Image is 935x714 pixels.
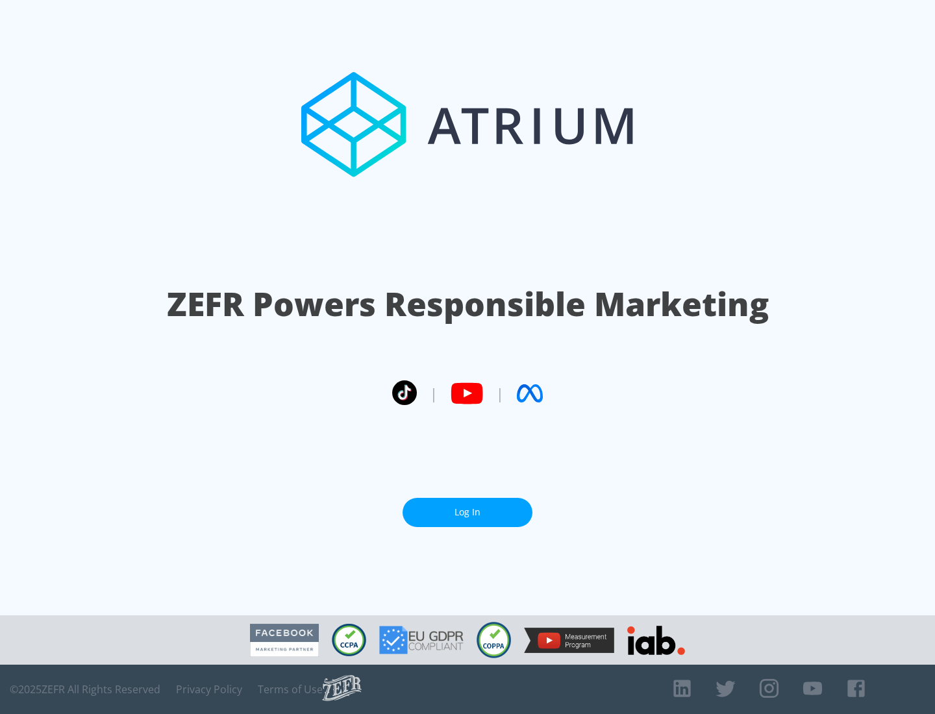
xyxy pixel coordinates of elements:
a: Log In [403,498,532,527]
img: COPPA Compliant [477,622,511,658]
img: CCPA Compliant [332,624,366,656]
span: © 2025 ZEFR All Rights Reserved [10,683,160,696]
a: Privacy Policy [176,683,242,696]
img: GDPR Compliant [379,626,464,654]
h1: ZEFR Powers Responsible Marketing [167,282,769,326]
span: | [496,384,504,403]
img: IAB [627,626,685,655]
span: | [430,384,438,403]
img: YouTube Measurement Program [524,628,614,653]
a: Terms of Use [258,683,323,696]
img: Facebook Marketing Partner [250,624,319,657]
